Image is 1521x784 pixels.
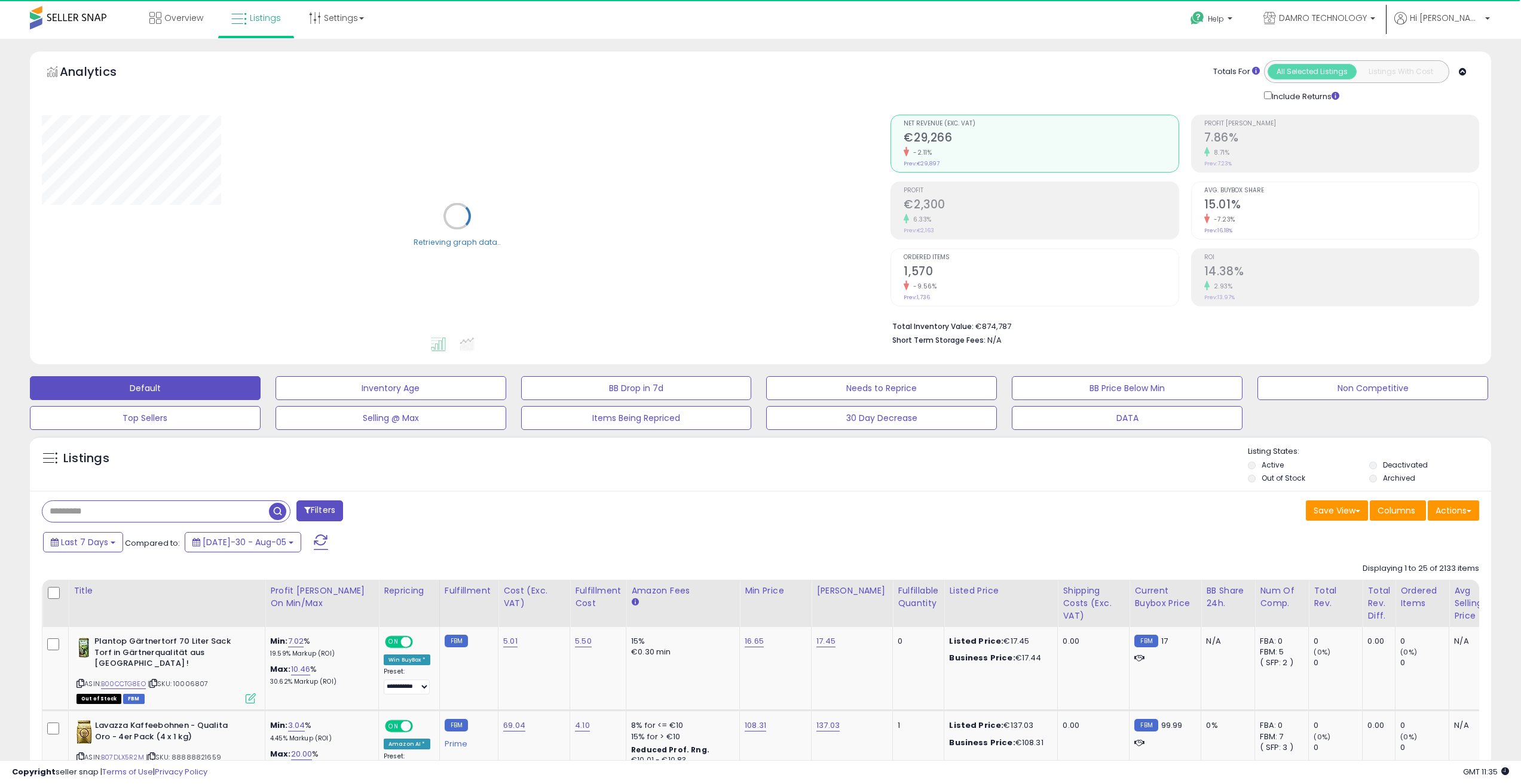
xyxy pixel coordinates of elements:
[1260,647,1299,657] div: FBM: 5
[270,734,369,743] p: 4.45% Markup (ROI)
[898,720,935,731] div: 1
[892,318,1470,333] li: €874,787
[1314,720,1362,731] div: 0
[503,635,518,647] a: 5.01
[1257,376,1488,400] button: Non Competitive
[1428,500,1479,521] button: Actions
[270,720,288,731] b: Min:
[904,294,930,301] small: Prev: 1,736
[1134,585,1196,610] div: Current Buybox Price
[125,537,180,549] span: Compared to:
[30,376,261,400] button: Default
[74,585,260,597] div: Title
[1400,742,1449,753] div: 0
[94,636,240,672] b: Plantop Gärtnertorf 70 Liter Sack Torf in Gärtnerqualität aus [GEOGRAPHIC_DATA] !
[146,752,221,762] span: | SKU: 88888821659
[1400,647,1417,657] small: (0%)
[1363,563,1479,574] div: Displaying 1 to 25 of 2133 items
[445,635,468,647] small: FBM
[949,635,1003,647] b: Listed Price:
[1190,11,1205,26] i: Get Help
[296,500,343,521] button: Filters
[745,585,806,597] div: Min Price
[95,720,240,745] b: Lavazza Kaffeebohnen - Qualita Oro - 4er Pack (4 x 1 kg)
[631,597,638,608] small: Amazon Fees.
[291,663,311,675] a: 10.46
[1206,720,1245,731] div: 0%
[1260,742,1299,753] div: ( SFP: 3 )
[1463,766,1509,777] span: 2025-08-13 11:35 GMT
[1213,66,1260,78] div: Totals For
[1260,720,1299,731] div: FBA: 0
[1314,647,1330,657] small: (0%)
[291,748,313,760] a: 20.00
[904,227,934,234] small: Prev: €2,163
[1454,720,1494,731] div: N/A
[1204,121,1479,127] span: Profit [PERSON_NAME]
[1314,585,1357,610] div: Total Rev.
[631,636,730,647] div: 15%
[909,282,937,291] small: -9.56%
[1260,657,1299,668] div: ( SFP: 2 )
[270,585,374,610] div: Profit [PERSON_NAME] on Min/Max
[1204,265,1479,281] h2: 14.38%
[102,766,153,777] a: Terms of Use
[1204,131,1479,147] h2: 7.86%
[1260,636,1299,647] div: FBA: 0
[270,636,369,658] div: %
[1063,720,1120,731] div: 0.00
[904,198,1178,214] h2: €2,300
[1204,227,1232,234] small: Prev: 16.18%
[1262,473,1305,483] label: Out of Stock
[1383,460,1428,470] label: Deactivated
[1206,585,1250,610] div: BB Share 24h.
[503,720,525,731] a: 69.04
[1204,160,1232,167] small: Prev: 7.23%
[1279,12,1367,24] span: DAMRO TECHNOLOGY
[503,585,565,610] div: Cost (Exc. VAT)
[1367,720,1386,731] div: 0.00
[76,694,121,704] span: All listings that are currently out of stock and unavailable for purchase on Amazon
[949,653,1048,663] div: €17.44
[949,652,1015,663] b: Business Price:
[270,748,291,760] b: Max:
[1260,585,1303,610] div: Num of Comp.
[265,580,379,627] th: The percentage added to the cost of goods (COGS) that forms the calculator for Min & Max prices.
[1268,64,1357,79] button: All Selected Listings
[386,721,401,731] span: ON
[1208,14,1224,24] span: Help
[1314,657,1362,668] div: 0
[766,376,997,400] button: Needs to Reprice
[631,720,730,731] div: 8% for <= €10
[1394,12,1490,39] a: Hi [PERSON_NAME]
[1248,446,1491,457] p: Listing States:
[521,406,752,430] button: Items Being Repriced
[816,720,840,731] a: 137.03
[904,160,939,167] small: Prev: €29,897
[1161,720,1183,731] span: 99.99
[250,12,281,24] span: Listings
[1134,635,1158,647] small: FBM
[445,719,468,731] small: FBM
[1378,505,1415,516] span: Columns
[386,637,401,647] span: ON
[76,636,256,702] div: ASIN:
[1454,636,1494,647] div: N/A
[270,720,369,742] div: %
[1181,2,1244,39] a: Help
[1314,732,1330,742] small: (0%)
[1400,732,1417,742] small: (0%)
[76,720,256,776] div: ASIN:
[904,265,1178,281] h2: 1,570
[1400,720,1449,731] div: 0
[384,752,430,779] div: Preset:
[1210,282,1233,291] small: 2.93%
[60,63,140,83] h5: Analytics
[575,585,621,610] div: Fulfillment Cost
[63,450,109,467] h5: Listings
[1204,198,1479,214] h2: 15.01%
[949,720,1048,731] div: €137.03
[1063,585,1124,622] div: Shipping Costs (Exc. VAT)
[1260,731,1299,742] div: FBM: 7
[445,585,493,597] div: Fulfillment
